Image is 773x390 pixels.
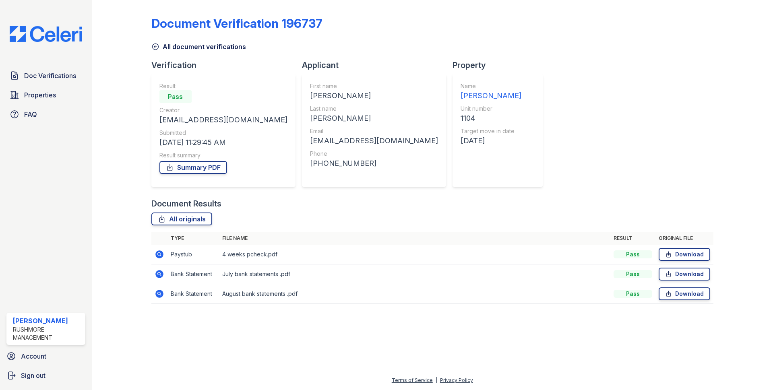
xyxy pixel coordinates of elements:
[610,232,655,245] th: Result
[310,90,438,101] div: [PERSON_NAME]
[659,268,710,281] a: Download
[13,326,82,342] div: Rushmore Management
[655,232,713,245] th: Original file
[310,135,438,147] div: [EMAIL_ADDRESS][DOMAIN_NAME]
[167,232,219,245] th: Type
[219,232,610,245] th: File name
[21,351,46,361] span: Account
[3,348,89,364] a: Account
[614,250,652,258] div: Pass
[436,377,437,383] div: |
[151,16,322,31] div: Document Verification 196737
[159,114,287,126] div: [EMAIL_ADDRESS][DOMAIN_NAME]
[461,105,521,113] div: Unit number
[159,161,227,174] a: Summary PDF
[440,377,473,383] a: Privacy Policy
[167,284,219,304] td: Bank Statement
[21,371,45,380] span: Sign out
[3,367,89,384] a: Sign out
[167,245,219,264] td: Paystub
[219,284,610,304] td: August bank statements .pdf
[3,26,89,42] img: CE_Logo_Blue-a8612792a0a2168367f1c8372b55b34899dd931a85d93a1a3d3e32e68fde9ad4.png
[151,60,302,71] div: Verification
[151,42,246,52] a: All document verifications
[151,213,212,225] a: All originals
[159,151,287,159] div: Result summary
[310,150,438,158] div: Phone
[159,129,287,137] div: Submitted
[6,68,85,84] a: Doc Verifications
[392,377,433,383] a: Terms of Service
[461,127,521,135] div: Target move in date
[310,105,438,113] div: Last name
[461,82,521,90] div: Name
[6,106,85,122] a: FAQ
[159,82,287,90] div: Result
[461,82,521,101] a: Name [PERSON_NAME]
[302,60,453,71] div: Applicant
[24,109,37,119] span: FAQ
[461,113,521,124] div: 1104
[614,290,652,298] div: Pass
[310,113,438,124] div: [PERSON_NAME]
[461,90,521,101] div: [PERSON_NAME]
[159,137,287,148] div: [DATE] 11:29:45 AM
[159,90,192,103] div: Pass
[614,270,652,278] div: Pass
[167,264,219,284] td: Bank Statement
[659,287,710,300] a: Download
[310,82,438,90] div: First name
[310,127,438,135] div: Email
[24,71,76,80] span: Doc Verifications
[453,60,549,71] div: Property
[461,135,521,147] div: [DATE]
[219,245,610,264] td: 4 weeks pcheck.pdf
[219,264,610,284] td: July bank statements .pdf
[159,106,287,114] div: Creator
[310,158,438,169] div: [PHONE_NUMBER]
[6,87,85,103] a: Properties
[13,316,82,326] div: [PERSON_NAME]
[151,198,221,209] div: Document Results
[659,248,710,261] a: Download
[24,90,56,100] span: Properties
